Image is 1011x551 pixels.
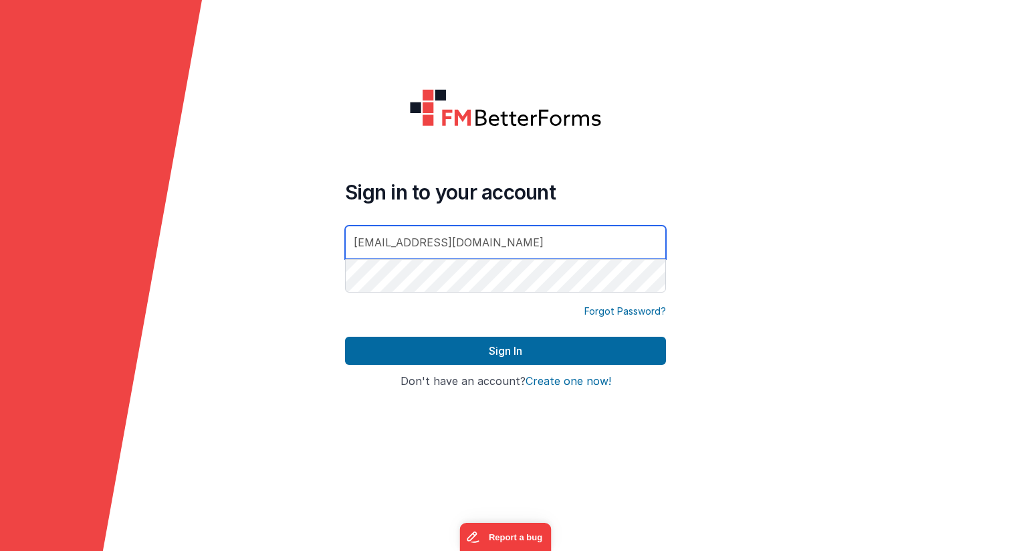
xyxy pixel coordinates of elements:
[345,376,666,388] h4: Don't have an account?
[460,523,552,551] iframe: Marker.io feedback button
[345,226,666,259] input: Email Address
[345,180,666,204] h4: Sign in to your account
[345,337,666,365] button: Sign In
[584,305,666,318] a: Forgot Password?
[526,376,611,388] button: Create one now!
